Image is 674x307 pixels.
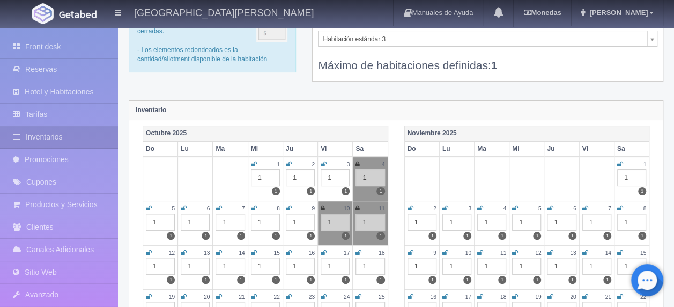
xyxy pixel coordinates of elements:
[251,214,280,231] div: 1
[408,214,436,231] div: 1
[59,10,97,18] img: Getabed
[355,258,384,275] div: 1
[202,276,210,284] label: 1
[640,294,646,300] small: 22
[216,214,245,231] div: 1
[474,141,509,157] th: Ma
[538,206,542,211] small: 5
[643,162,646,167] small: 1
[617,258,646,275] div: 1
[579,141,614,157] th: Vi
[500,294,506,300] small: 18
[355,214,384,231] div: 1
[283,141,317,157] th: Ju
[239,294,245,300] small: 21
[169,294,175,300] small: 19
[344,250,350,256] small: 17
[570,250,576,256] small: 13
[213,141,248,157] th: Ma
[433,250,436,256] small: 9
[428,276,436,284] label: 1
[242,206,245,211] small: 7
[533,232,541,240] label: 1
[477,214,506,231] div: 1
[204,294,210,300] small: 20
[568,276,576,284] label: 1
[573,206,576,211] small: 6
[273,250,279,256] small: 15
[342,187,350,195] label: 1
[172,206,175,211] small: 5
[433,206,436,211] small: 2
[428,232,436,240] label: 1
[376,276,384,284] label: 1
[512,214,541,231] div: 1
[344,294,350,300] small: 24
[603,232,611,240] label: 1
[465,294,471,300] small: 17
[608,206,611,211] small: 7
[237,276,245,284] label: 1
[439,141,474,157] th: Lu
[379,294,384,300] small: 25
[134,5,314,19] h4: [GEOGRAPHIC_DATA][PERSON_NAME]
[32,3,54,24] img: Getabed
[146,258,175,275] div: 1
[638,187,646,195] label: 1
[286,214,315,231] div: 1
[617,214,646,231] div: 1
[312,162,315,167] small: 2
[379,250,384,256] small: 18
[136,106,166,114] strong: Inventario
[207,206,210,211] small: 6
[309,250,315,256] small: 16
[321,214,350,231] div: 1
[342,276,350,284] label: 1
[498,232,506,240] label: 1
[603,276,611,284] label: 1
[463,276,471,284] label: 1
[544,141,579,157] th: Ju
[181,258,210,275] div: 1
[167,276,175,284] label: 1
[169,250,175,256] small: 12
[404,126,649,141] th: Noviembre 2025
[251,169,280,186] div: 1
[347,162,350,167] small: 3
[321,169,350,186] div: 1
[468,206,471,211] small: 3
[321,258,350,275] div: 1
[503,206,506,211] small: 4
[312,206,315,211] small: 9
[216,258,245,275] div: 1
[307,232,315,240] label: 1
[463,232,471,240] label: 1
[643,206,646,211] small: 8
[273,294,279,300] small: 22
[617,169,646,186] div: 1
[477,258,506,275] div: 1
[638,232,646,240] label: 1
[408,258,436,275] div: 1
[146,214,175,231] div: 1
[430,294,436,300] small: 16
[547,258,576,275] div: 1
[204,250,210,256] small: 13
[272,187,280,195] label: 1
[605,294,611,300] small: 21
[498,276,506,284] label: 1
[286,258,315,275] div: 1
[251,258,280,275] div: 1
[256,18,288,42] img: cutoff.png
[309,294,315,300] small: 23
[143,126,388,141] th: Octubre 2025
[181,214,210,231] div: 1
[442,214,471,231] div: 1
[277,206,280,211] small: 8
[323,31,643,47] span: Habitación estándar 3
[568,232,576,240] label: 1
[379,206,384,211] small: 11
[605,250,611,256] small: 14
[318,47,657,73] div: Máximo de habitaciones definidas:
[342,232,350,240] label: 1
